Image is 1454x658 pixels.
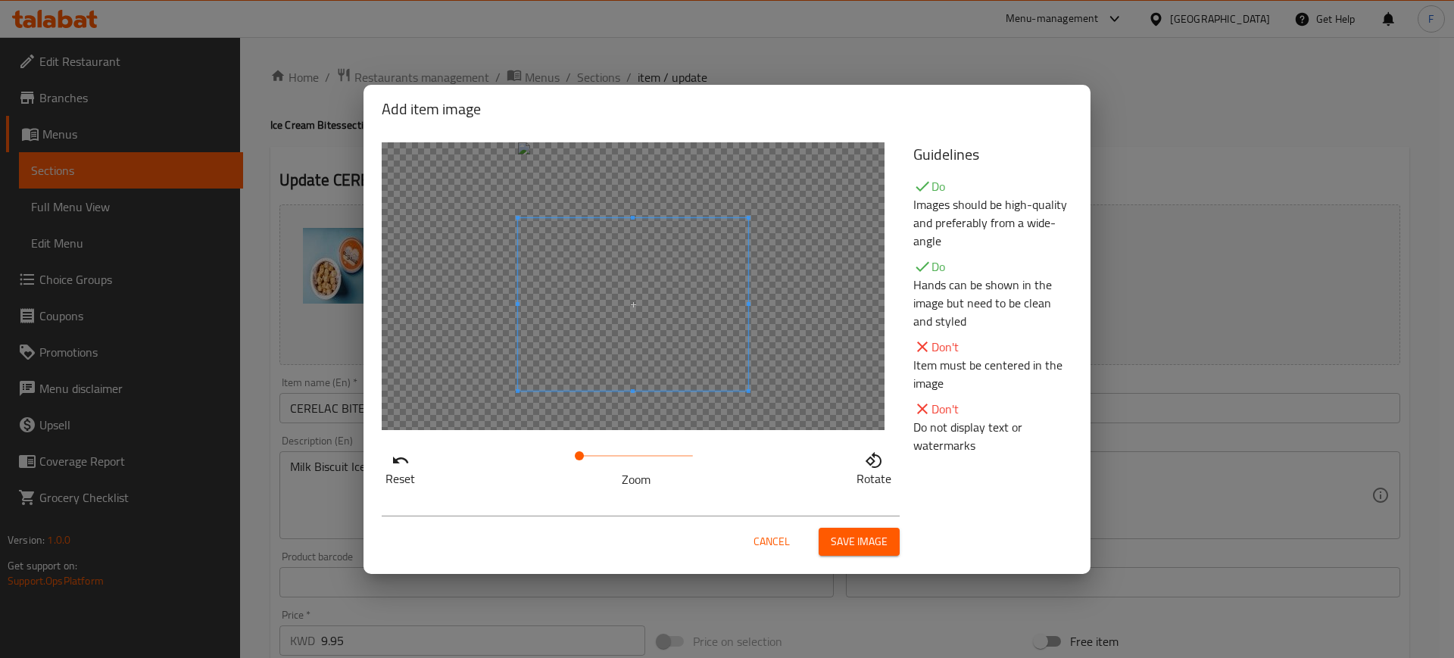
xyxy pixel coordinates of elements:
p: Images should be high-quality and preferably from a wide-angle [913,195,1072,250]
button: Cancel [747,528,796,556]
button: Save image [819,528,900,556]
p: Zoom [579,470,693,488]
p: Reset [385,469,415,488]
button: Reset [382,448,419,485]
p: Do [913,257,1072,276]
h5: Guidelines [913,142,1072,167]
p: Do [913,177,1072,195]
p: Rotate [856,469,891,488]
p: Don't [913,400,1072,418]
h2: Add item image [382,97,1072,121]
p: Don't [913,338,1072,356]
p: Hands can be shown in the image but need to be clean and styled [913,276,1072,330]
span: Cancel [754,532,790,551]
p: Do not display text or watermarks [913,418,1072,454]
p: Item must be centered in the image [913,356,1072,392]
span: Save image [831,532,888,551]
button: Rotate [853,448,895,485]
